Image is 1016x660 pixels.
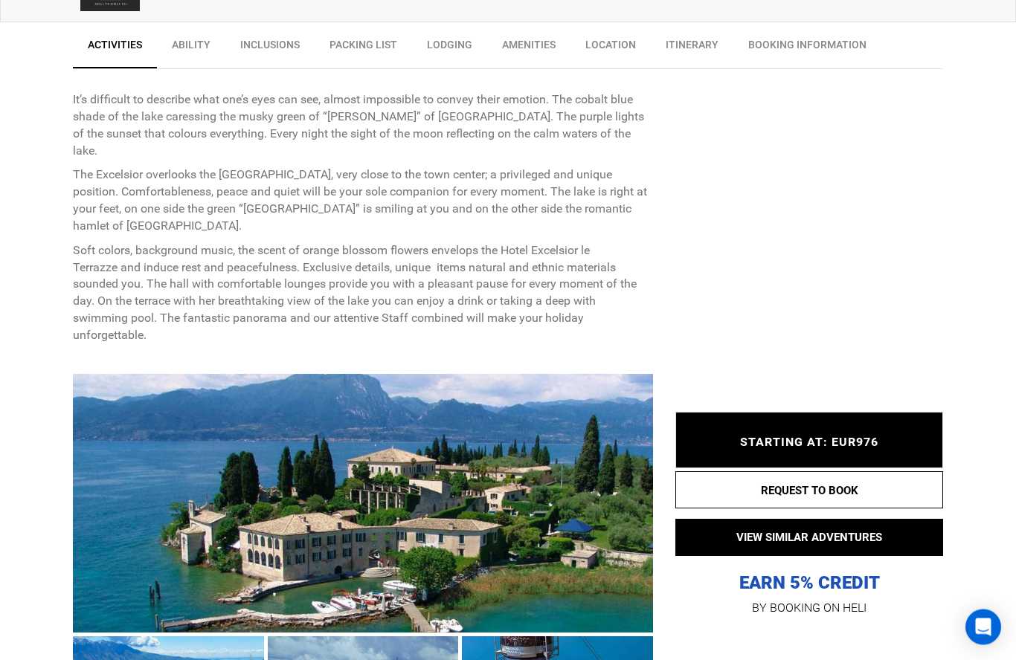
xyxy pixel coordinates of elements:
a: Activities [73,30,157,69]
a: BOOKING INFORMATION [733,30,881,68]
p: It’s difficult to describe what one’s eyes can see, almost impossible to convey their emotion. Th... [73,92,653,160]
a: Lodging [412,30,487,68]
a: Inclusions [225,30,315,68]
span: STARTING AT: EUR976 [740,436,878,450]
div: Open Intercom Messenger [965,609,1001,645]
a: Ability [157,30,225,68]
p: The Excelsior overlooks the [GEOGRAPHIC_DATA], very close to the town center; a privileged and un... [73,167,653,235]
a: Itinerary [651,30,733,68]
p: Soft colors, background music, the scent of orange blossom flowers envelops the Hotel Excelsior l... [73,243,653,345]
button: REQUEST TO BOOK [675,472,943,509]
a: Amenities [487,30,570,68]
p: EARN 5% CREDIT [675,424,943,595]
p: BY BOOKING ON HELI [675,598,943,619]
a: Location [570,30,651,68]
a: Packing List [315,30,412,68]
button: VIEW SIMILAR ADVENTURES [675,520,943,557]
